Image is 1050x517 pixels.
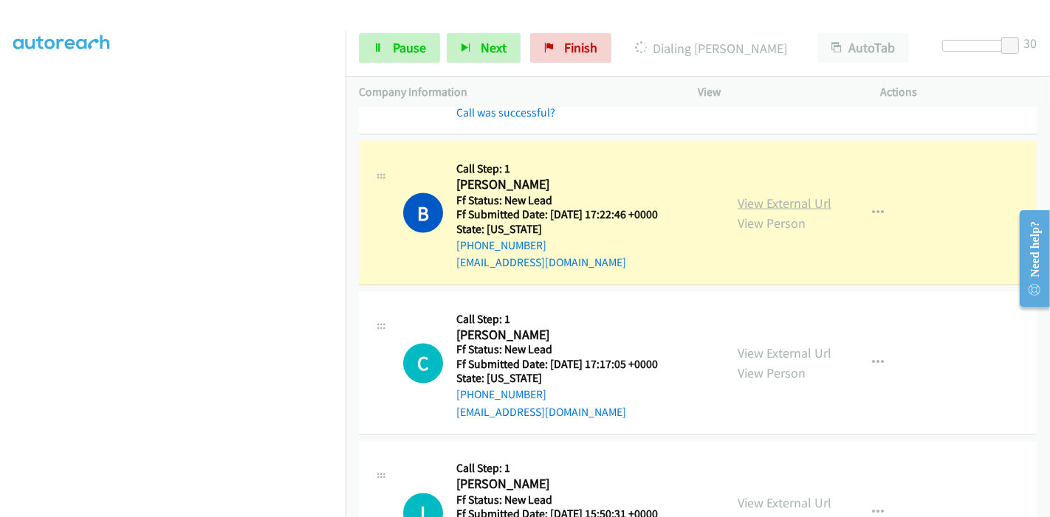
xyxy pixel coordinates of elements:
[738,195,831,212] a: View External Url
[456,207,658,222] h5: Ff Submitted Date: [DATE] 17:22:46 +0000
[456,358,658,372] h5: Ff Submitted Date: [DATE] 17:17:05 +0000
[456,343,658,358] h5: Ff Status: New Lead
[738,495,831,512] a: View External Url
[456,312,658,327] h5: Call Step: 1
[456,476,658,493] h2: [PERSON_NAME]
[456,406,626,420] a: [EMAIL_ADDRESS][DOMAIN_NAME]
[564,39,597,56] span: Finish
[359,83,671,101] p: Company Information
[817,33,909,63] button: AutoTab
[530,33,611,63] a: Finish
[481,39,507,56] span: Next
[456,372,658,386] h5: State: [US_STATE]
[456,388,546,402] a: [PHONE_NUMBER]
[456,193,658,208] h5: Ff Status: New Lead
[738,215,806,232] a: View Person
[456,462,658,476] h5: Call Step: 1
[1008,200,1050,317] iframe: Resource Center
[456,222,658,237] h5: State: [US_STATE]
[359,33,440,63] a: Pause
[456,176,658,193] h2: [PERSON_NAME]
[403,344,443,384] h1: C
[456,327,658,344] h2: [PERSON_NAME]
[456,162,658,176] h5: Call Step: 1
[1023,33,1037,53] div: 30
[631,38,791,58] p: Dialing [PERSON_NAME]
[403,344,443,384] div: The call is yet to be attempted
[403,193,443,233] h1: B
[456,105,555,119] a: Call was successful?
[738,365,806,382] a: View Person
[881,83,1037,101] p: Actions
[456,238,546,252] a: [PHONE_NUMBER]
[456,255,626,269] a: [EMAIL_ADDRESS][DOMAIN_NAME]
[456,493,658,508] h5: Ff Status: New Lead
[698,83,854,101] p: View
[738,345,831,362] a: View External Url
[393,39,426,56] span: Pause
[447,33,521,63] button: Next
